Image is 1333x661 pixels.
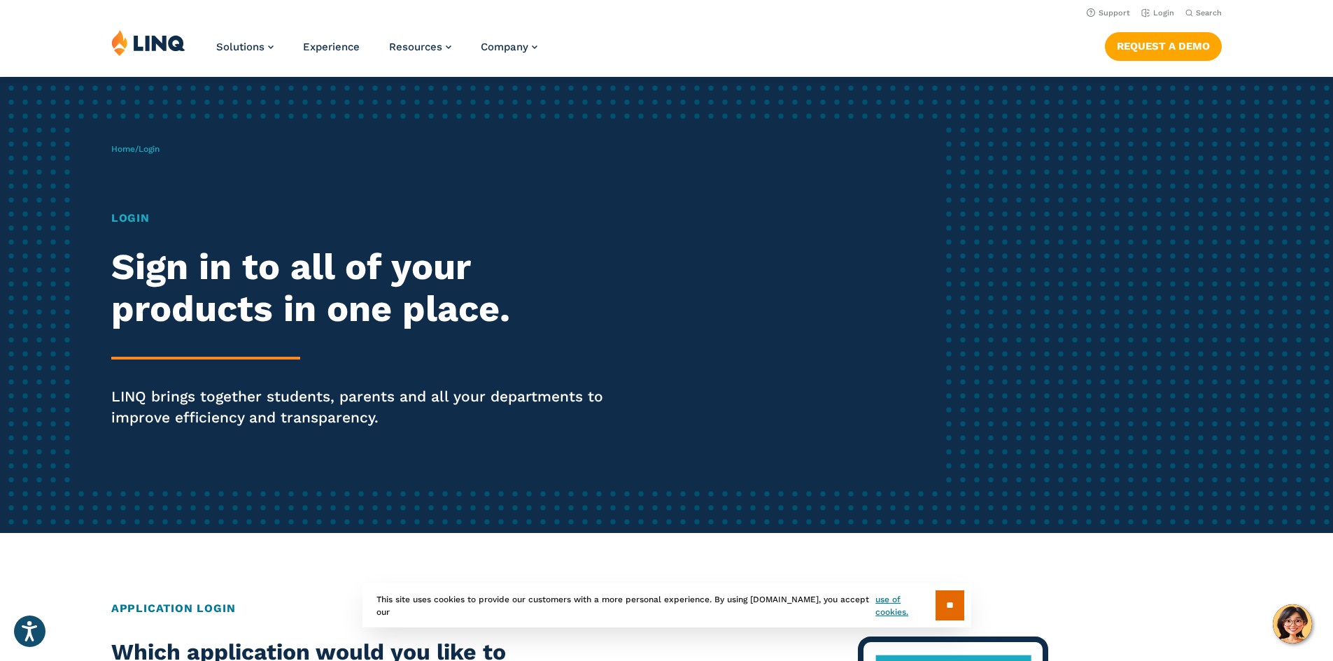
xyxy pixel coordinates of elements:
[481,41,528,53] span: Company
[1196,8,1222,17] span: Search
[111,144,135,154] a: Home
[481,41,537,53] a: Company
[139,144,160,154] span: Login
[216,41,274,53] a: Solutions
[111,144,160,154] span: /
[1087,8,1130,17] a: Support
[216,41,265,53] span: Solutions
[1141,8,1174,17] a: Login
[111,29,185,56] img: LINQ | K‑12 Software
[303,41,360,53] a: Experience
[362,583,971,627] div: This site uses cookies to provide our customers with a more personal experience. By using [DOMAIN...
[111,600,1222,617] h2: Application Login
[875,593,935,618] a: use of cookies.
[1105,32,1222,60] a: Request a Demo
[1273,604,1312,644] button: Hello, have a question? Let’s chat.
[216,29,537,76] nav: Primary Navigation
[1185,8,1222,18] button: Open Search Bar
[1105,29,1222,60] nav: Button Navigation
[111,246,625,330] h2: Sign in to all of your products in one place.
[389,41,451,53] a: Resources
[111,210,625,227] h1: Login
[389,41,442,53] span: Resources
[111,386,625,428] p: LINQ brings together students, parents and all your departments to improve efficiency and transpa...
